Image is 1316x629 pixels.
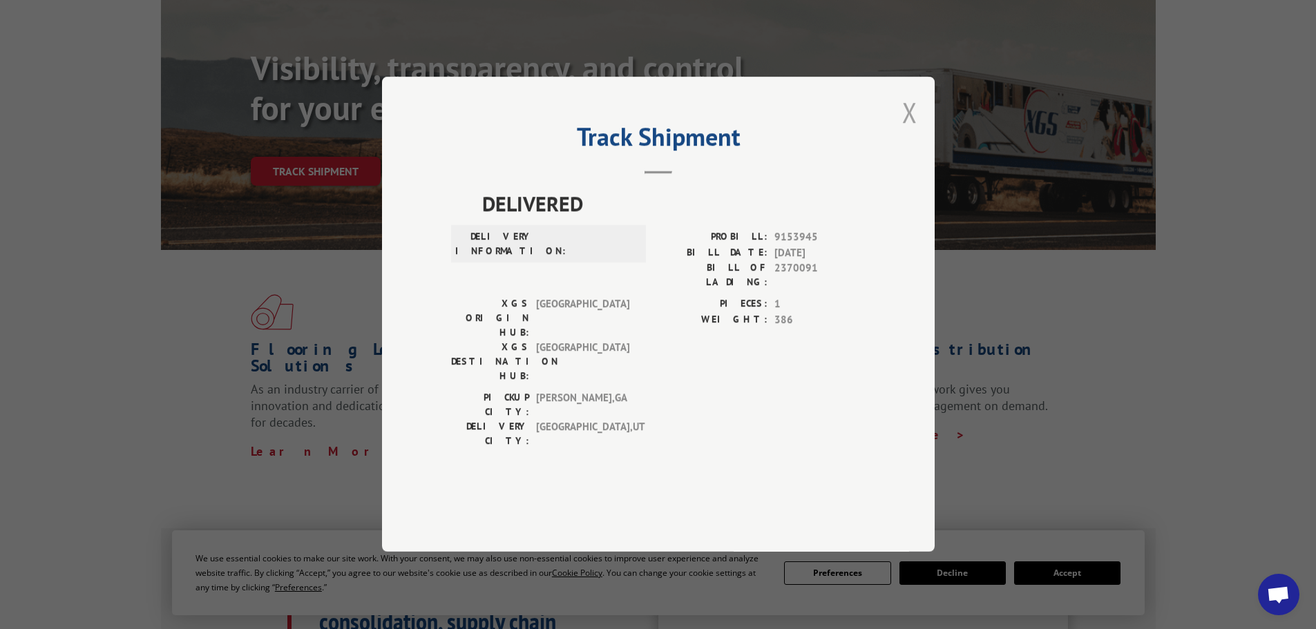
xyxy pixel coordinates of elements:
[451,391,529,420] label: PICKUP CITY:
[536,391,629,420] span: [PERSON_NAME] , GA
[658,261,767,290] label: BILL OF LADING:
[451,297,529,340] label: XGS ORIGIN HUB:
[451,127,866,153] h2: Track Shipment
[658,297,767,313] label: PIECES:
[774,261,866,290] span: 2370091
[455,230,533,259] label: DELIVERY INFORMATION:
[774,245,866,261] span: [DATE]
[658,312,767,328] label: WEIGHT:
[902,94,917,130] button: Close modal
[536,340,629,384] span: [GEOGRAPHIC_DATA]
[658,245,767,261] label: BILL DATE:
[482,188,866,220] span: DELIVERED
[536,420,629,449] span: [GEOGRAPHIC_DATA] , UT
[658,230,767,246] label: PROBILL:
[774,230,866,246] span: 9153945
[1258,574,1299,615] div: Open chat
[774,297,866,313] span: 1
[451,340,529,384] label: XGS DESTINATION HUB:
[774,312,866,328] span: 386
[536,297,629,340] span: [GEOGRAPHIC_DATA]
[451,420,529,449] label: DELIVERY CITY:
